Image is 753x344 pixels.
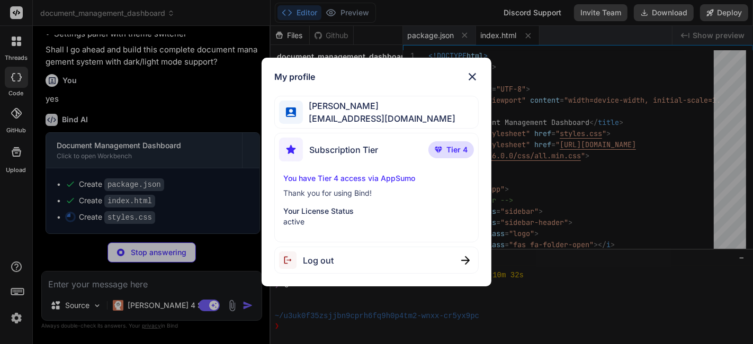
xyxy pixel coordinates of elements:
h1: My profile [274,70,315,83]
img: logout [279,251,303,269]
span: Subscription Tier [309,143,378,156]
span: [PERSON_NAME] [303,99,456,112]
img: close [466,70,479,83]
p: Thank you for using Bind! [283,188,470,198]
img: close [461,256,470,265]
span: Log out [303,254,334,267]
img: subscription [279,138,303,161]
p: active [283,216,470,227]
span: [EMAIL_ADDRESS][DOMAIN_NAME] [303,112,456,125]
span: Tier 4 [446,144,468,155]
p: Your License Status [283,206,470,216]
img: profile [286,107,296,117]
p: You have Tier 4 access via AppSumo [283,173,470,184]
img: premium [435,147,442,153]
